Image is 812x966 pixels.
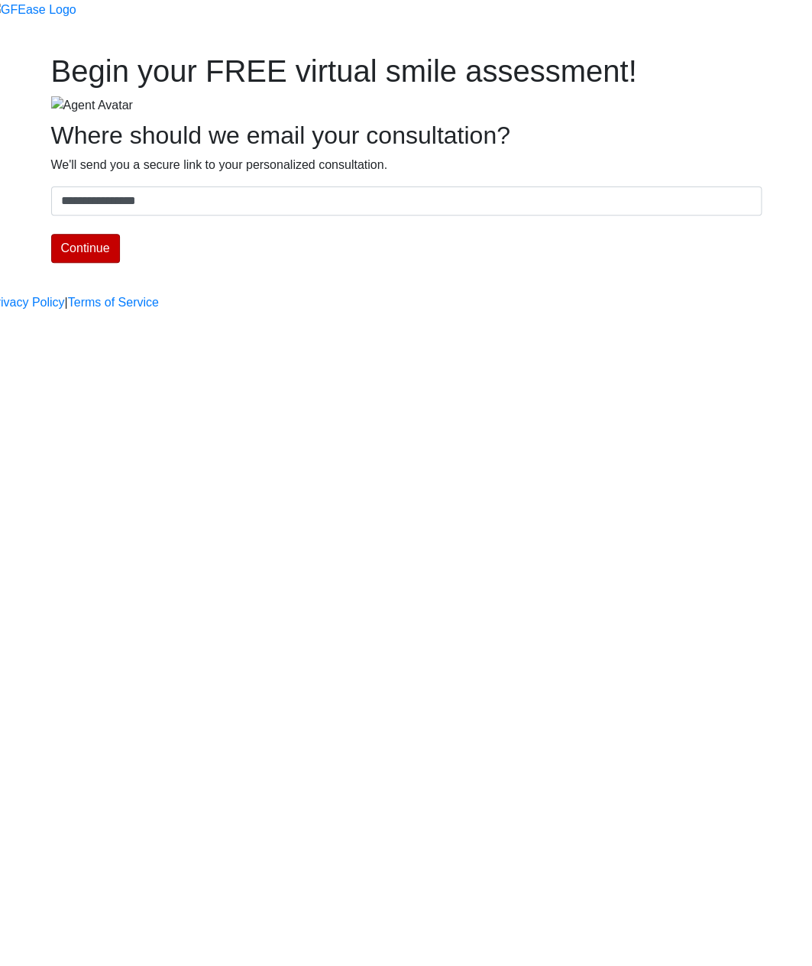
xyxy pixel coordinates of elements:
a: Terms of Service [68,293,159,312]
a: | [65,293,68,312]
button: Continue [51,234,120,263]
h2: Where should we email your consultation? [51,121,762,150]
p: We'll send you a secure link to your personalized consultation. [51,156,762,174]
img: Agent Avatar [51,96,133,115]
h1: Begin your FREE virtual smile assessment! [51,53,762,89]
